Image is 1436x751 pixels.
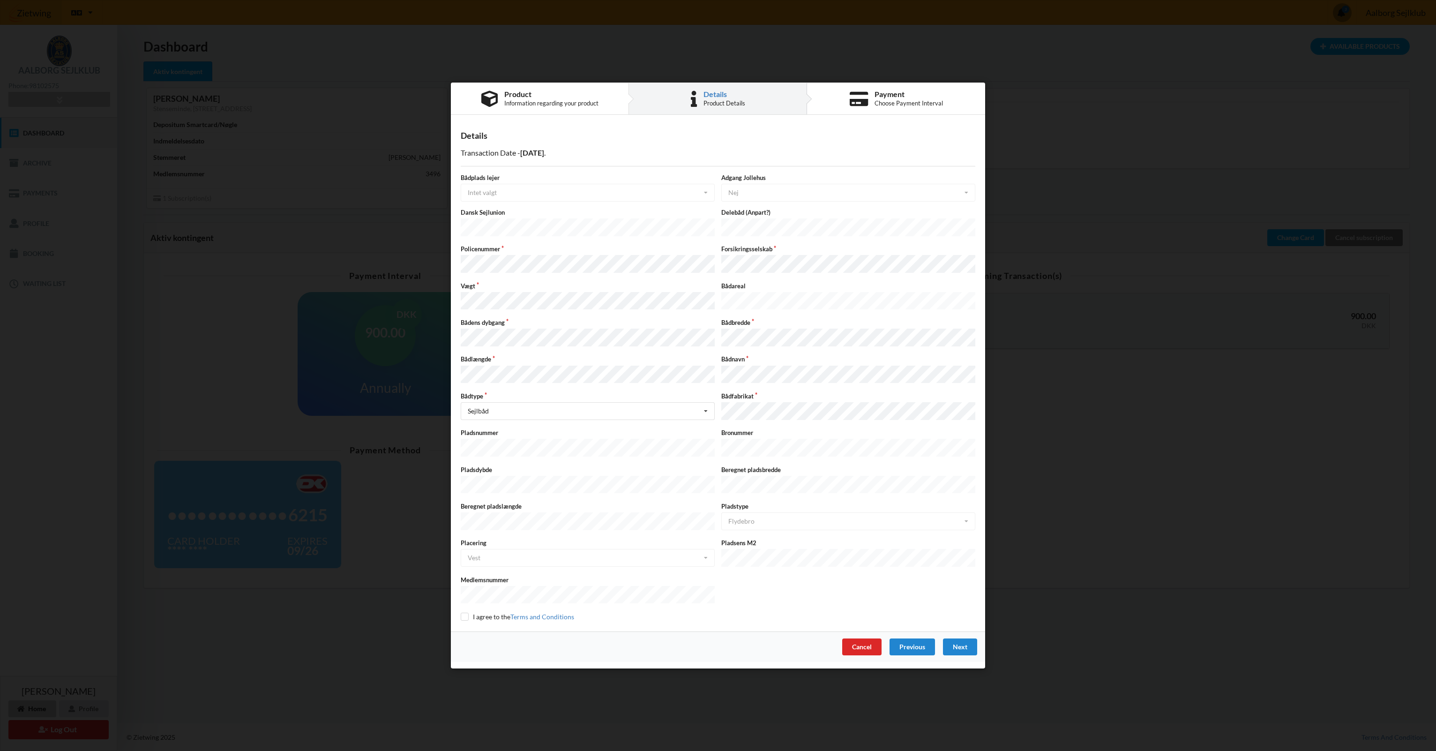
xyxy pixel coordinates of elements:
[943,638,977,655] div: Next
[461,576,715,584] label: Medlemsnummer
[890,638,935,655] div: Previous
[842,638,882,655] div: Cancel
[461,539,715,547] label: Placering
[510,613,574,621] a: Terms and Conditions
[461,130,975,141] div: Details
[461,466,715,474] label: Pladsdybde
[461,613,574,621] label: I agree to the
[721,539,975,547] label: Pladsens M2
[461,318,715,327] label: Bådens dybgang
[721,355,975,364] label: Bådnavn
[461,148,975,158] p: Transaction Date - .
[461,282,715,290] label: Vægt
[504,99,598,107] div: Information regarding your product
[461,502,715,511] label: Beregnet pladslængde
[461,392,715,400] label: Bådtype
[721,392,975,400] label: Bådfabrikat
[461,245,715,253] label: Policenummer
[461,173,715,182] label: Bådplads lejer
[461,428,715,437] label: Pladsnummer
[461,208,715,217] label: Dansk Sejlunion
[875,99,943,107] div: Choose Payment Interval
[875,90,943,98] div: Payment
[461,355,715,364] label: Bådlængde
[721,428,975,437] label: Bronummer
[504,90,598,98] div: Product
[721,502,975,511] label: Pladstype
[721,282,975,290] label: Bådareal
[721,245,975,253] label: Forsikringsselskab
[721,466,975,474] label: Beregnet pladsbredde
[721,173,975,182] label: Adgang Jollehus
[520,148,544,157] b: [DATE]
[703,90,745,98] div: Details
[703,99,745,107] div: Product Details
[721,318,975,327] label: Bådbredde
[721,208,975,217] label: Delebåd (Anpart?)
[468,408,489,414] div: Sejlbåd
